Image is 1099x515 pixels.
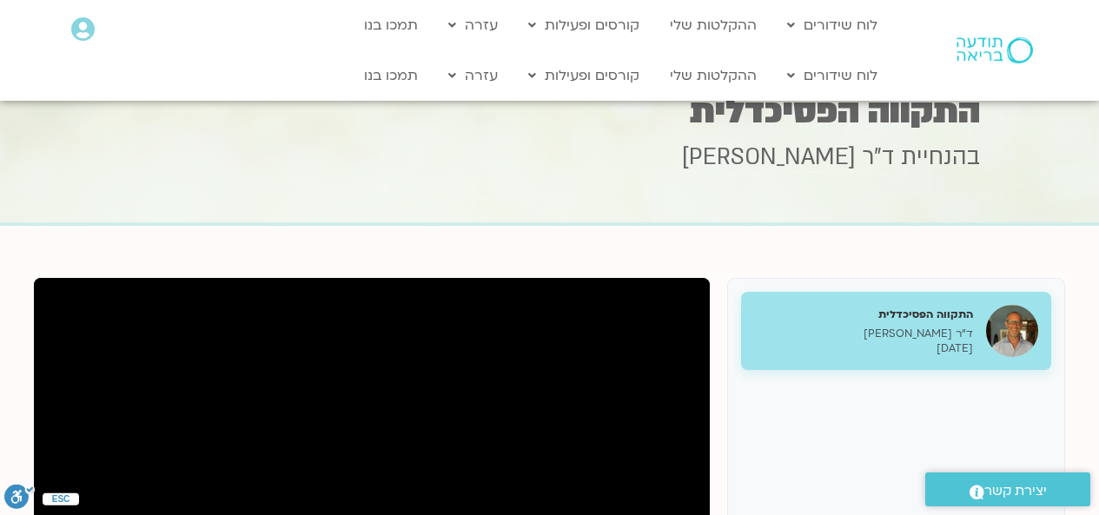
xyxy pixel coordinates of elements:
a: קורסים ופעילות [520,9,648,42]
h1: התקווה הפסיכדלית [120,95,980,129]
h5: התקווה הפסיכדלית [754,307,973,322]
a: עזרה [440,59,506,92]
span: בהנחיית [901,142,980,173]
p: [DATE] [754,341,973,356]
a: לוח שידורים [778,9,886,42]
a: עזרה [440,9,506,42]
img: התקווה הפסיכדלית [986,305,1038,357]
p: ד"ר [PERSON_NAME] [754,327,973,341]
a: תמכו בנו [355,59,427,92]
a: יצירת קשר [925,472,1090,506]
img: תודעה בריאה [957,37,1033,63]
a: ההקלטות שלי [661,59,765,92]
span: יצירת קשר [984,479,1047,503]
a: קורסים ופעילות [520,59,648,92]
a: לוח שידורים [778,59,886,92]
a: ההקלטות שלי [661,9,765,42]
a: תמכו בנו [355,9,427,42]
